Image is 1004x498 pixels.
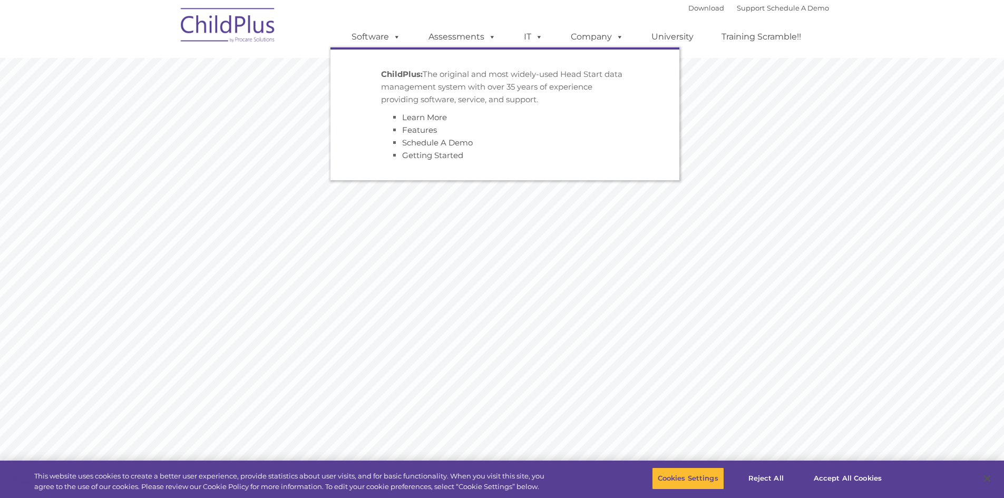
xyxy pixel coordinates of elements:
a: Assessments [418,26,506,47]
a: Support [737,4,765,12]
a: Software [341,26,411,47]
a: Schedule A Demo [402,138,473,148]
a: Download [688,4,724,12]
a: Features [402,125,437,135]
a: IT [513,26,553,47]
a: University [641,26,704,47]
a: Learn More [402,112,447,122]
a: Getting Started [402,150,463,160]
rs-layer: ChildPlus is an all-in-one software solution for Head Start, EHS, Migrant, State Pre-K, or other ... [544,233,805,344]
button: Reject All [733,467,799,490]
button: Cookies Settings [652,467,724,490]
p: The original and most widely-used Head Start data management system with over 35 years of experie... [381,68,629,106]
img: ChildPlus by Procare Solutions [176,1,281,53]
a: Training Scramble!! [711,26,812,47]
div: This website uses cookies to create a better user experience, provide statistics about user visit... [34,471,552,492]
font: | [688,4,829,12]
button: Accept All Cookies [808,467,888,490]
a: Schedule A Demo [767,4,829,12]
a: Company [560,26,634,47]
strong: ChildPlus: [381,69,423,79]
a: Get Started [543,355,622,376]
button: Close [976,467,999,490]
